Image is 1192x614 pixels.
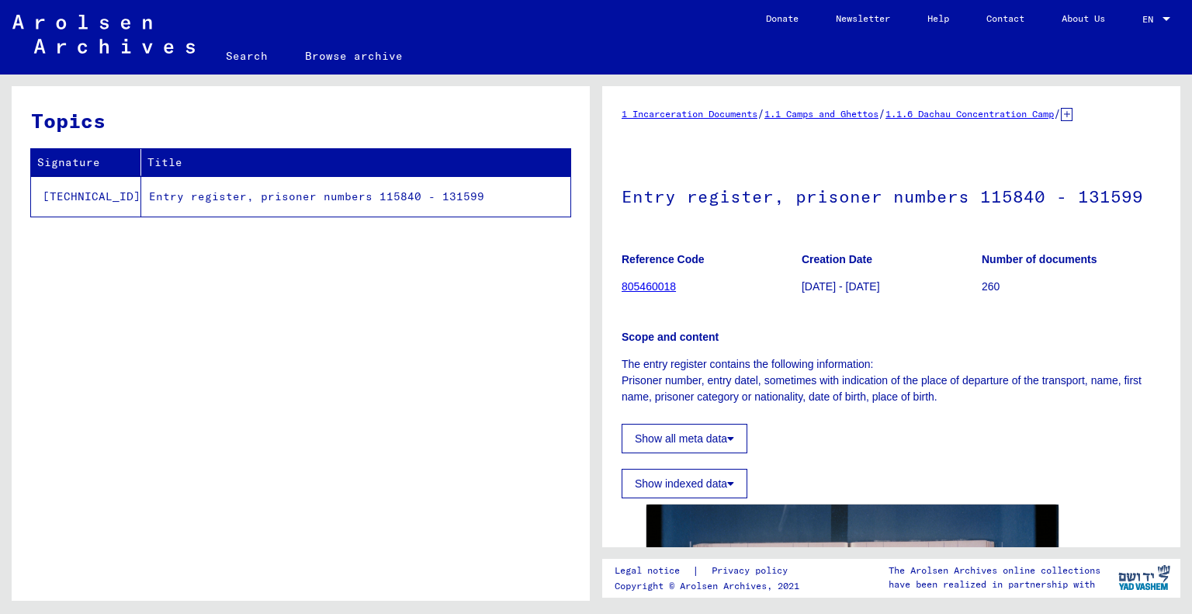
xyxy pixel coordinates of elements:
[31,106,570,136] h3: Topics
[982,253,1097,265] b: Number of documents
[802,253,872,265] b: Creation Date
[141,176,570,217] td: Entry register, prisoner numbers 115840 - 131599
[1142,14,1159,25] span: EN
[622,108,757,120] a: 1 Incarceration Documents
[615,563,692,579] a: Legal notice
[141,149,570,176] th: Title
[622,161,1161,229] h1: Entry register, prisoner numbers 115840 - 131599
[615,579,806,593] p: Copyright © Arolsen Archives, 2021
[622,280,676,293] a: 805460018
[1054,106,1061,120] span: /
[889,564,1100,578] p: The Arolsen Archives online collections
[12,15,195,54] img: Arolsen_neg.svg
[286,37,421,75] a: Browse archive
[982,279,1161,295] p: 260
[885,108,1054,120] a: 1.1.6 Dachau Concentration Camp
[699,563,806,579] a: Privacy policy
[622,253,705,265] b: Reference Code
[764,108,878,120] a: 1.1 Camps and Ghettos
[31,149,141,176] th: Signature
[207,37,286,75] a: Search
[622,356,1161,405] p: The entry register contains the following information: Prisoner number, entry datel, sometimes wi...
[802,279,981,295] p: [DATE] - [DATE]
[31,176,141,217] td: [TECHNICAL_ID]
[615,563,806,579] div: |
[1115,558,1173,597] img: yv_logo.png
[878,106,885,120] span: /
[757,106,764,120] span: /
[622,469,747,498] button: Show indexed data
[622,424,747,453] button: Show all meta data
[622,331,719,343] b: Scope and content
[889,578,1100,591] p: have been realized in partnership with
